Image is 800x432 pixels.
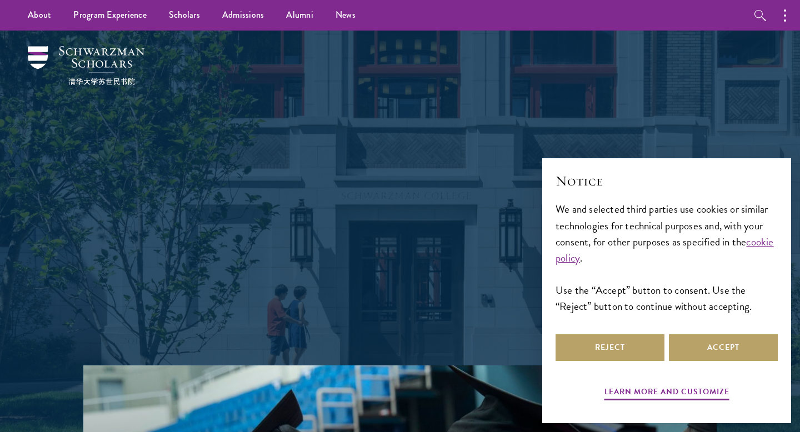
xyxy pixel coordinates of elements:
button: Accept [669,334,778,361]
div: We and selected third parties use cookies or similar technologies for technical purposes and, wit... [556,201,778,314]
h2: Notice [556,172,778,190]
a: cookie policy [556,234,774,266]
button: Reject [556,334,664,361]
button: Learn more and customize [604,385,729,402]
img: Schwarzman Scholars [28,46,144,85]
